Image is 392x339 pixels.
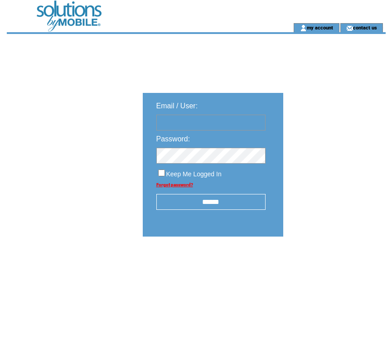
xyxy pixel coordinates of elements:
img: transparent.png;jsessionid=72C6F9931E2A15980583EDE100ED8DD0 [310,259,355,271]
a: contact us [353,24,377,30]
span: Keep Me Logged In [166,170,222,178]
img: account_icon.gif;jsessionid=72C6F9931E2A15980583EDE100ED8DD0 [300,24,307,32]
a: Forgot password? [156,182,193,187]
a: my account [307,24,333,30]
img: contact_us_icon.gif;jsessionid=72C6F9931E2A15980583EDE100ED8DD0 [346,24,353,32]
span: Password: [156,135,190,143]
span: Email / User: [156,102,198,110]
